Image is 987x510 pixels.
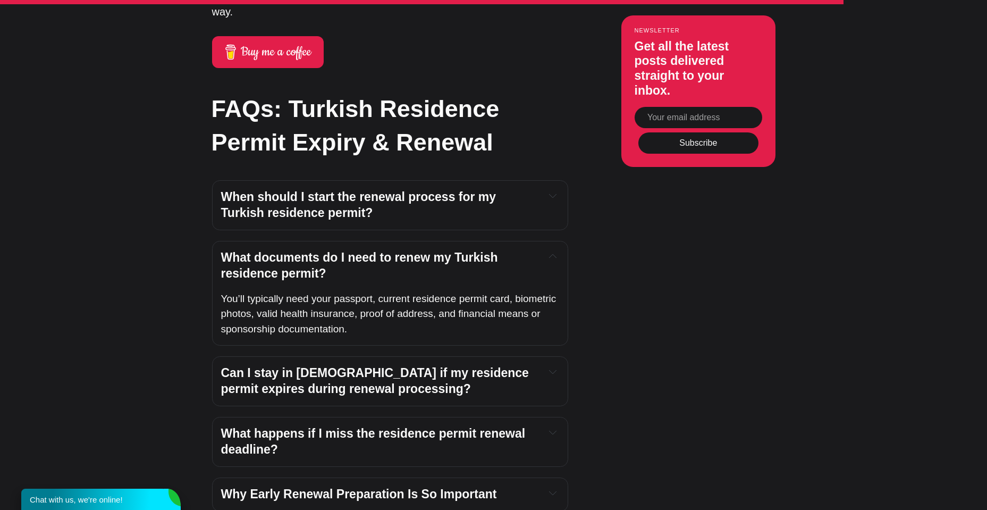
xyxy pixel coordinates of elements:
[221,190,500,220] strong: When should I start the renewal process for my Turkish residence permit?
[547,250,559,263] button: Expand toggle to read content
[212,36,324,68] a: Buy me a coffee
[547,426,559,439] button: Expand toggle to read content
[635,39,762,98] h3: Get all the latest posts delivered straight to your inbox.
[212,95,500,156] strong: FAQs: Turkish Residence Permit Expiry & Renewal
[221,487,497,501] span: Why Early Renewal Preparation Is So Important
[221,293,559,335] span: You’ll typically need your passport, current residence permit card, biometric photos, valid healt...
[635,107,762,128] input: Your email address
[547,189,559,202] button: Expand toggle to read content
[547,487,559,499] button: Expand toggle to read content
[638,132,758,154] button: Subscribe
[221,366,533,396] strong: Can I stay in [DEMOGRAPHIC_DATA] if my residence permit expires during renewal processing?
[635,27,762,34] small: Newsletter
[547,365,559,378] button: Expand toggle to read content
[221,250,501,280] strong: What documents do I need to renew my Turkish residence permit?
[221,427,529,456] strong: What happens if I miss the residence permit renewal deadline?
